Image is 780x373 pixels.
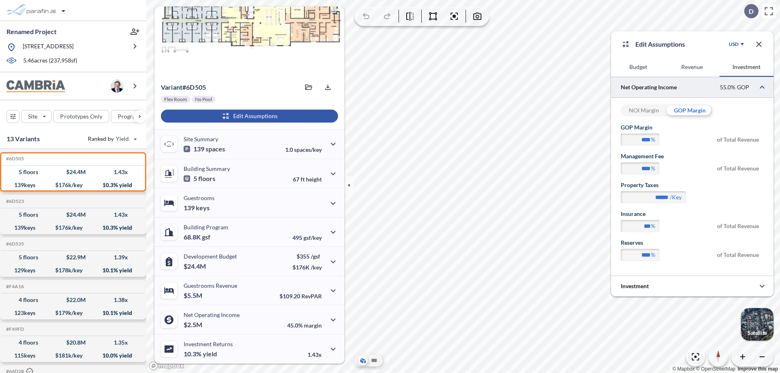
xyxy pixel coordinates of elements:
p: Site Summary [184,136,218,142]
span: RevPAR [301,293,322,300]
p: 5 [184,175,215,183]
h5: Click to copy the code [4,284,24,289]
label: GOP Margin [621,123,652,132]
p: 139 [184,145,225,153]
button: Site Plan [369,356,379,365]
p: Investment Returns [184,341,233,347]
p: 67 [293,176,322,183]
img: user logo [110,80,123,93]
p: 1.0 [285,146,322,153]
a: Mapbox homepage [149,361,184,371]
span: keys [196,204,210,212]
label: % [651,164,655,172]
p: 45.0% [287,322,322,329]
span: gsf [202,233,210,241]
h5: Click to copy the code [4,198,24,204]
p: Building Summary [184,165,230,172]
img: BrandImage [6,80,65,93]
span: ft [301,176,305,183]
p: Edit Assumptions [635,39,685,49]
span: gsf/key [303,234,322,241]
p: Prototypes Only [60,112,102,121]
p: Development Budget [184,253,237,260]
p: Site [28,112,37,121]
div: GOP Margin [667,104,713,116]
button: Site [21,110,52,123]
p: $24.4M [184,262,207,270]
button: Program [111,110,155,123]
h5: Click to copy the code [4,326,24,332]
span: /gsf [311,253,320,260]
button: Revenue [665,57,719,77]
button: Prototypes Only [53,110,109,123]
div: NOI Margin [621,104,667,116]
p: $5.5M [184,291,204,300]
p: Building Program [184,224,228,231]
label: % [651,136,655,144]
p: No Pool [195,96,212,103]
p: Guestrooms Revenue [184,282,237,289]
span: Yield [116,135,129,143]
span: floors [198,175,215,183]
label: % [651,222,655,230]
p: Net Operating Income [184,311,240,318]
h5: Click to copy the code [4,156,24,162]
p: Investment [621,282,649,290]
span: /key [311,264,322,271]
p: Program [118,112,141,121]
span: of Total Revenue [717,162,764,181]
span: of Total Revenue [717,220,764,238]
p: 13 Variants [6,134,40,144]
img: Switcher Image [741,308,773,341]
span: Variant [161,83,182,91]
p: 10.3% [184,350,217,358]
p: $2.5M [184,321,204,329]
p: Renamed Project [6,27,56,36]
h5: Click to copy the code [4,241,24,247]
p: D [749,8,754,15]
p: Satellite [747,330,767,336]
label: Management Fee [621,152,664,160]
p: [STREET_ADDRESS] [23,42,74,52]
p: $109.20 [279,293,322,300]
span: of Total Revenue [717,249,764,267]
button: Switcher ImageSatellite [741,308,773,341]
a: Mapbox [672,366,695,372]
span: spaces [206,145,225,153]
label: Insurance [621,210,646,218]
button: Aerial View [358,356,368,365]
button: Investment [719,57,773,77]
span: margin [304,322,322,329]
button: Budget [611,57,665,77]
button: Ranked by Yield [81,132,142,145]
label: /key [670,193,682,201]
p: 68.8K [184,233,210,241]
label: Reserves [621,239,643,247]
span: of Total Revenue [717,134,764,152]
p: $355 [292,253,322,260]
p: Guestrooms [184,194,214,201]
label: % [651,251,655,259]
label: Property Taxes [621,181,659,189]
p: 139 [184,204,210,212]
p: 495 [292,234,322,241]
span: yield [203,350,217,358]
p: # 6d505 [161,83,206,91]
span: spaces/key [294,146,322,153]
a: Improve this map [738,366,778,372]
div: USD [729,41,739,47]
p: $176K [292,264,322,271]
a: OpenStreetMap [696,366,735,372]
p: 5.46 acres ( 237,958 sf) [23,56,77,65]
p: 1.43x [308,351,322,358]
span: height [306,176,322,183]
button: Edit Assumptions [161,110,338,123]
p: Flex Room [164,96,187,103]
